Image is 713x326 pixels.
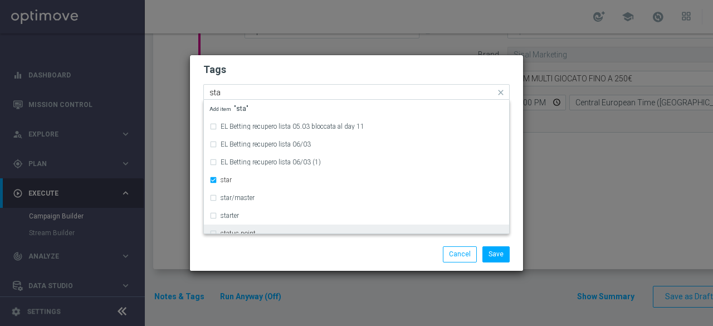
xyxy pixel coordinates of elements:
[443,246,477,262] button: Cancel
[221,230,256,237] label: status point
[203,84,510,100] ng-select: star
[209,105,248,112] span: "sta"
[209,207,504,225] div: starter
[221,159,321,166] label: EL Betting recupero lista 06/03 (1)
[209,135,504,153] div: EL Betting recupero lista 06/03
[221,123,364,130] label: EL Betting recupero lista 05.03 bloccata al day 11
[221,194,255,201] label: star/master
[209,153,504,171] div: EL Betting recupero lista 06/03 (1)
[209,171,504,189] div: star
[209,118,504,135] div: EL Betting recupero lista 05.03 bloccata al day 11
[209,189,504,207] div: star/master
[221,177,232,183] label: star
[221,212,239,219] label: starter
[482,246,510,262] button: Save
[209,106,234,112] span: Add item
[203,63,510,76] h2: Tags
[203,100,510,234] ng-dropdown-panel: Options list
[209,225,504,242] div: status point
[221,141,311,148] label: EL Betting recupero lista 06/03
